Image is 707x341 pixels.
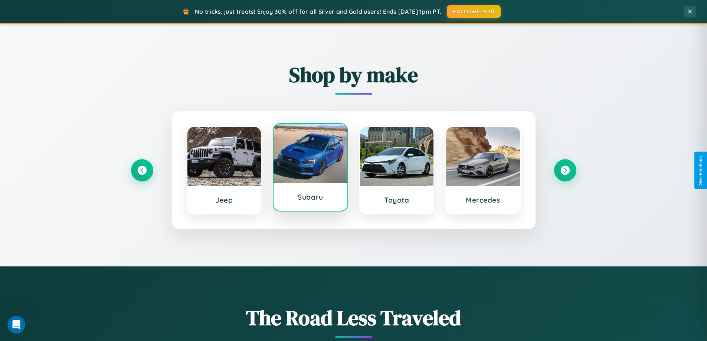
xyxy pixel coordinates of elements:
h2: Shop by make [131,60,576,89]
div: Give Feedback [698,155,703,186]
iframe: Intercom live chat [7,316,25,334]
h3: Subaru [281,193,340,201]
h3: Mercedes [454,196,513,204]
h3: Jeep [195,196,254,204]
button: HALLOWEEN30 [447,5,501,18]
span: No tricks, just treats! Enjoy 30% off for all Silver and Gold users! Ends [DATE] 1pm PT. [195,8,441,15]
h3: Toyota [367,196,426,204]
h1: The Road Less Traveled [131,304,576,332]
